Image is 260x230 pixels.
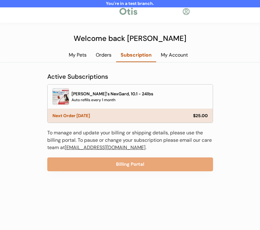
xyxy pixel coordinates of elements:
[52,113,192,118] div: Next Order [DATE]
[116,52,156,58] div: Subscription
[47,129,213,151] div: To manage and update your billing or shipping details, please use the billing portal. To pause or...
[193,113,208,118] div: $25.00
[72,91,153,97] div: [PERSON_NAME]'s NexGard, 10.1 - 24lbs
[91,52,116,58] div: Orders
[64,52,91,58] div: My Pets
[47,72,108,81] div: Active Subscriptions
[70,33,190,44] div: Welcome back [PERSON_NAME]
[156,52,192,58] div: My Account
[65,144,146,151] a: [EMAIL_ADDRESS][DOMAIN_NAME]
[47,157,213,171] button: Billing Portal
[72,97,115,103] div: Auto refills every 1 month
